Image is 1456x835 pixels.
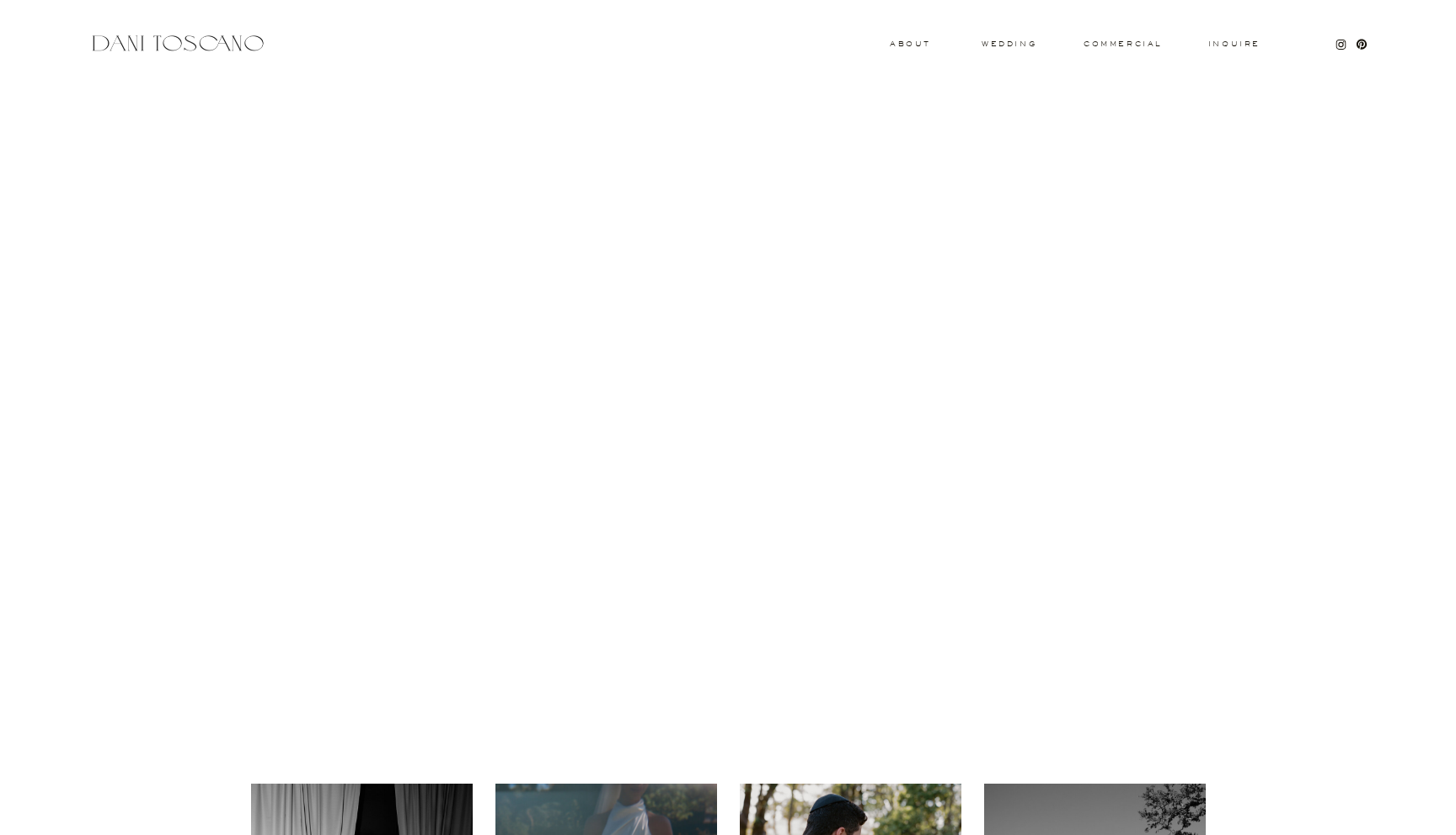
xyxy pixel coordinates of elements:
[1207,40,1261,49] a: Inquire
[1084,40,1161,47] a: commercial
[982,40,1036,46] a: wedding
[890,40,927,46] a: About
